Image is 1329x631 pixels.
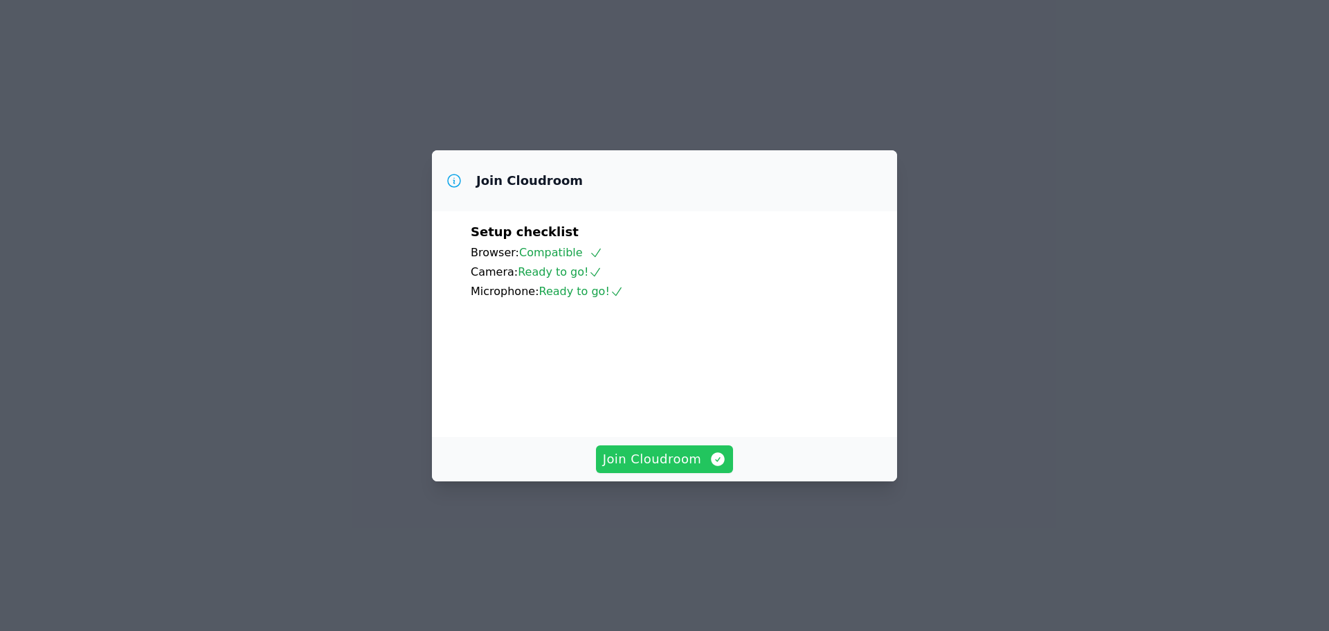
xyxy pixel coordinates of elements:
[539,285,624,298] span: Ready to go!
[519,246,603,259] span: Compatible
[603,450,727,469] span: Join Cloudroom
[471,285,539,298] span: Microphone:
[471,265,518,278] span: Camera:
[596,445,734,473] button: Join Cloudroom
[518,265,602,278] span: Ready to go!
[476,172,583,189] h3: Join Cloudroom
[471,246,519,259] span: Browser:
[471,224,579,239] span: Setup checklist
